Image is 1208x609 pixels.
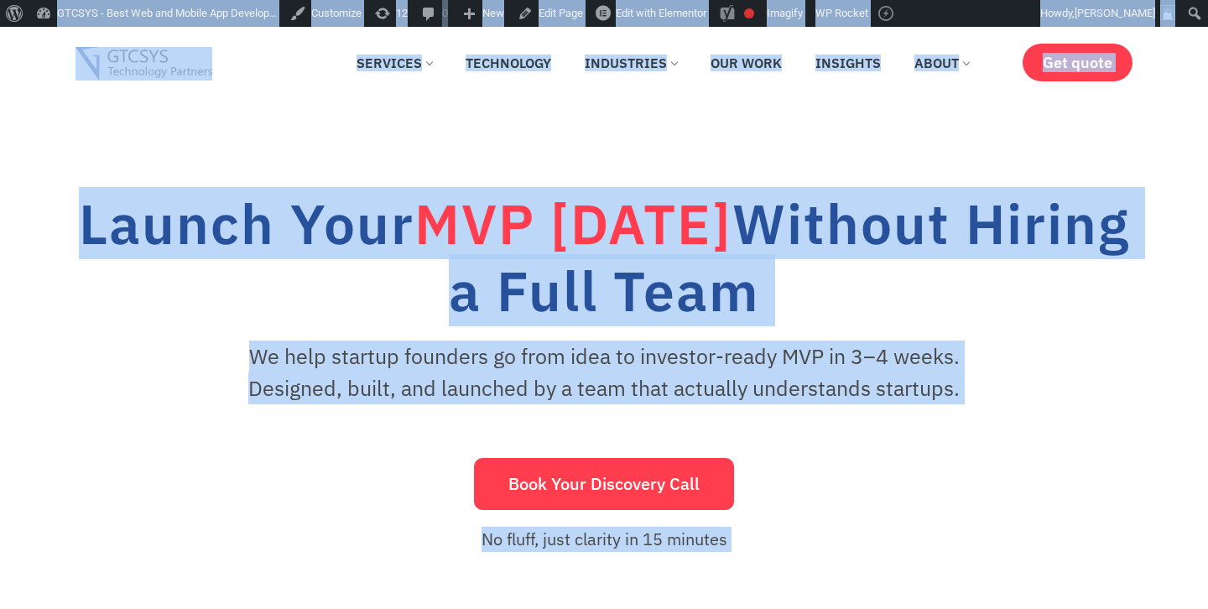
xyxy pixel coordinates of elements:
span: Get quote [1043,54,1112,71]
button: Book Your Discovery Call [474,458,734,510]
a: Insights [803,44,893,81]
a: Industries [572,44,690,81]
a: Services [344,44,445,81]
img: Gtcsys logo [75,47,212,81]
span: MVP [DATE] [414,187,732,259]
p: No fluff, just clarity in 15 minutes [213,527,995,552]
p: We help startup founders go from idea to investor-ready MVP in 3–4 weeks. Designed, built, and la... [213,341,995,403]
a: About [902,44,981,81]
a: Get quote [1023,44,1132,81]
a: Our Work [698,44,794,81]
span: Edit with Elementor [616,7,706,19]
span: [PERSON_NAME] [1075,7,1155,19]
a: Technology [453,44,564,81]
h1: Launch Your Without Hiring a Full Team [75,190,1132,324]
div: Focus keyphrase not set [744,8,754,18]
